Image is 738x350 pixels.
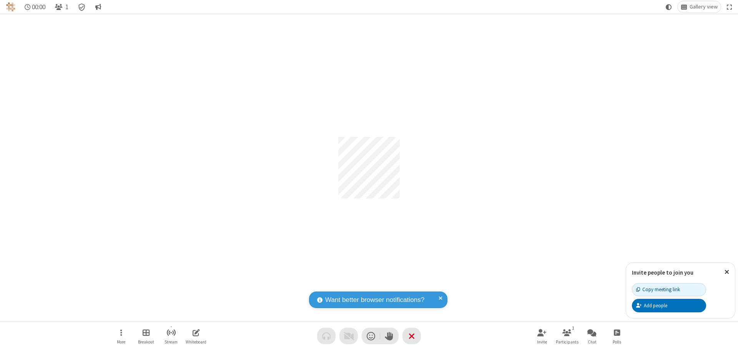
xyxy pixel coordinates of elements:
[325,295,424,305] span: Want better browser notifications?
[380,328,399,344] button: Raise hand
[186,340,206,344] span: Whiteboard
[117,340,125,344] span: More
[570,325,577,332] div: 1
[92,1,104,13] button: Conversation
[184,325,208,347] button: Open shared whiteboard
[678,1,721,13] button: Change layout
[65,3,68,11] span: 1
[52,1,71,13] button: Open participant list
[605,325,628,347] button: Open poll
[165,340,178,344] span: Stream
[724,1,735,13] button: Fullscreen
[580,325,603,347] button: Open chat
[362,328,380,344] button: Send a reaction
[135,325,158,347] button: Manage Breakout Rooms
[636,286,680,293] div: Copy meeting link
[6,2,15,12] img: QA Selenium DO NOT DELETE OR CHANGE
[138,340,154,344] span: Breakout
[537,340,547,344] span: Invite
[663,1,675,13] button: Using system theme
[75,1,89,13] div: Meeting details Encryption enabled
[556,340,578,344] span: Participants
[632,299,706,312] button: Add people
[719,263,735,282] button: Close popover
[317,328,336,344] button: Audio problem - check your Internet connection or call by phone
[530,325,553,347] button: Invite participants (⌘+Shift+I)
[588,340,597,344] span: Chat
[613,340,621,344] span: Polls
[22,1,49,13] div: Timer
[690,4,718,10] span: Gallery view
[632,283,706,296] button: Copy meeting link
[402,328,421,344] button: End or leave meeting
[555,325,578,347] button: Open participant list
[160,325,183,347] button: Start streaming
[339,328,358,344] button: Video
[110,325,133,347] button: Open menu
[32,3,45,11] span: 00:00
[632,269,693,276] label: Invite people to join you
